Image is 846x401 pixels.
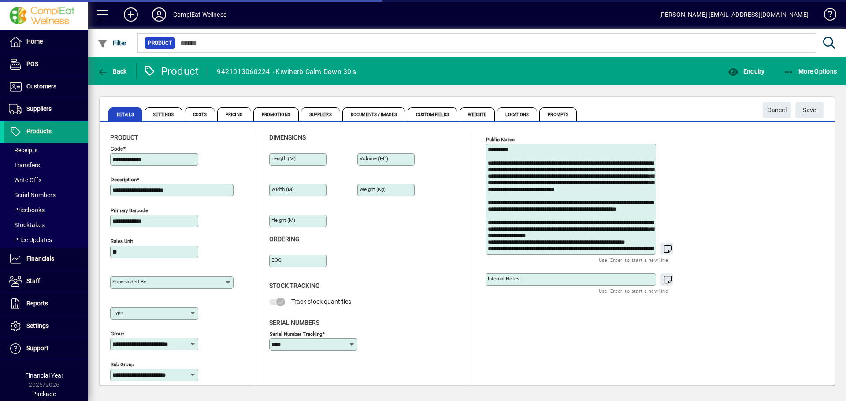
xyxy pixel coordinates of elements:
[4,143,88,158] a: Receipts
[95,35,129,51] button: Filter
[111,146,123,152] mat-label: Code
[497,107,537,121] span: Locations
[271,186,294,192] mat-label: Width (m)
[4,270,88,292] a: Staff
[145,7,173,22] button: Profile
[270,331,322,337] mat-label: Serial Number tracking
[728,68,764,75] span: Enquiry
[360,155,388,162] mat-label: Volume (m )
[9,236,52,243] span: Price Updates
[26,128,52,135] span: Products
[26,345,48,352] span: Support
[486,136,515,143] mat-label: Public Notes
[173,7,226,22] div: ComplEat Wellness
[271,257,282,263] mat-label: EOQ
[217,107,251,121] span: Pricing
[9,147,37,154] span: Receipts
[26,277,40,284] span: Staff
[269,319,319,326] span: Serial Numbers
[25,372,63,379] span: Financial Year
[803,107,806,114] span: S
[384,155,386,159] sup: 3
[112,309,123,316] mat-label: Type
[9,177,41,184] span: Write Offs
[360,186,386,192] mat-label: Weight (Kg)
[4,158,88,173] a: Transfers
[726,63,767,79] button: Enquiry
[4,53,88,75] a: POS
[488,276,519,282] mat-label: Internal Notes
[253,107,299,121] span: Promotions
[460,107,495,121] span: Website
[111,331,124,337] mat-label: Group
[4,232,88,247] a: Price Updates
[185,107,215,121] span: Costs
[9,162,40,169] span: Transfers
[26,300,48,307] span: Reports
[783,68,837,75] span: More Options
[4,293,88,315] a: Reports
[763,102,791,118] button: Cancel
[145,107,182,121] span: Settings
[599,255,668,265] mat-hint: Use 'Enter' to start a new line
[269,282,320,289] span: Stock Tracking
[26,38,43,45] span: Home
[9,206,45,213] span: Pricebooks
[301,107,340,121] span: Suppliers
[4,217,88,232] a: Stocktakes
[32,390,56,397] span: Package
[539,107,577,121] span: Prompts
[4,338,88,360] a: Support
[26,105,52,112] span: Suppliers
[97,40,127,47] span: Filter
[4,315,88,337] a: Settings
[9,221,45,228] span: Stocktakes
[767,103,787,118] span: Cancel
[795,102,824,118] button: Save
[4,76,88,98] a: Customers
[26,83,56,90] span: Customers
[112,279,146,285] mat-label: Superseded by
[659,7,809,22] div: [PERSON_NAME] [EMAIL_ADDRESS][DOMAIN_NAME]
[271,217,295,223] mat-label: Height (m)
[269,235,300,243] span: Ordering
[143,64,199,78] div: Product
[9,191,56,199] span: Serial Numbers
[217,65,356,79] div: 9421013060224 - Kiwiherb Calm Down 30's
[599,286,668,296] mat-hint: Use 'Enter' to start a new line
[108,107,142,121] span: Details
[408,107,457,121] span: Custom Fields
[26,322,49,329] span: Settings
[291,298,351,305] span: Track stock quantities
[97,68,127,75] span: Back
[803,103,816,118] span: ave
[111,207,148,213] mat-label: Primary barcode
[26,255,54,262] span: Financials
[4,188,88,202] a: Serial Numbers
[4,31,88,53] a: Home
[26,60,38,67] span: POS
[781,63,839,79] button: More Options
[111,361,134,368] mat-label: Sub group
[269,134,306,141] span: Dimensions
[95,63,129,79] button: Back
[111,238,133,244] mat-label: Sales unit
[4,98,88,120] a: Suppliers
[342,107,406,121] span: Documents / Images
[4,202,88,217] a: Pricebooks
[110,134,138,141] span: Product
[88,63,137,79] app-page-header-button: Back
[271,155,296,162] mat-label: Length (m)
[4,248,88,270] a: Financials
[4,173,88,188] a: Write Offs
[148,39,172,48] span: Product
[111,177,137,183] mat-label: Description
[117,7,145,22] button: Add
[817,2,835,30] a: Knowledge Base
